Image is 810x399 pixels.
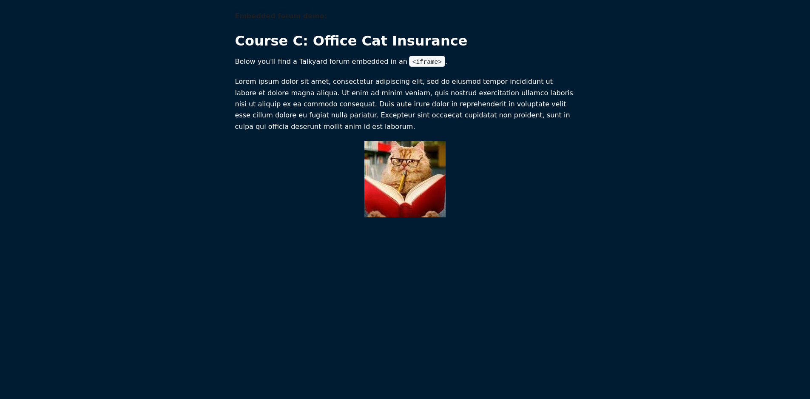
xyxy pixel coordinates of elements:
img: Z [364,141,446,217]
h1: Course C: Office Cat Insurance [235,32,575,49]
b: Embedded forum demo: [235,12,327,20]
code: <iframe> [409,56,445,67]
p: Lorem ipsum dolor sit amet, consectetur adipiscing elit, sed do eiusmod tempor incididunt ut labo... [235,76,575,132]
p: Below you'll find a Talkyard forum embedded in an . [235,56,575,68]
